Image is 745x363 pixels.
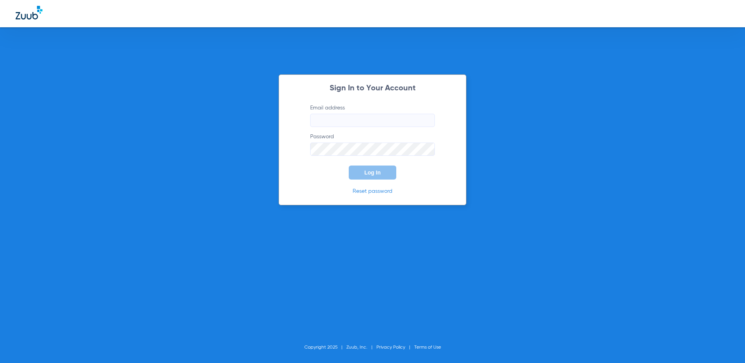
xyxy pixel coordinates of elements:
input: Email address [310,114,435,127]
label: Password [310,133,435,156]
a: Terms of Use [414,345,441,350]
a: Privacy Policy [376,345,405,350]
li: Copyright 2025 [304,344,346,351]
button: Log In [349,166,396,180]
li: Zuub, Inc. [346,344,376,351]
span: Log In [364,169,381,176]
h2: Sign In to Your Account [298,85,447,92]
img: Zuub Logo [16,6,42,19]
label: Email address [310,104,435,127]
input: Password [310,143,435,156]
a: Reset password [353,189,392,194]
